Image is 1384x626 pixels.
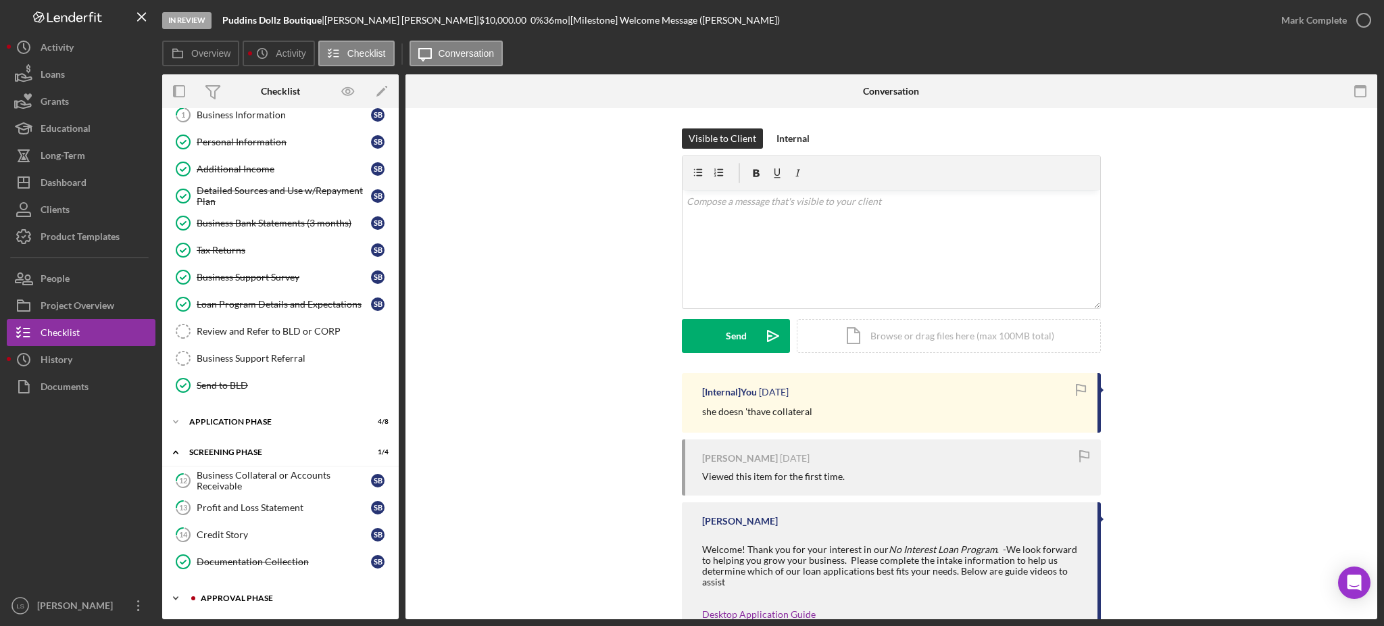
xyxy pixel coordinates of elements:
button: People [7,265,155,292]
div: Dashboard [41,169,86,199]
div: Screening Phase [189,448,355,456]
div: | [222,15,324,26]
div: Educational [41,115,91,145]
tspan: 12 [179,476,187,485]
a: Detailed Sources and Use w/Repayment PlanSB [169,183,392,210]
div: Business Support Survey [197,272,371,283]
div: Activity [41,34,74,64]
button: Checklist [7,319,155,346]
div: [PERSON_NAME] [34,592,122,623]
div: Business Bank Statements (3 months) [197,218,371,228]
div: Loan Program Details and Expectations [197,299,371,310]
div: Business Information [197,110,371,120]
a: Loan Program Details and ExpectationsSB [169,291,392,318]
a: 13Profit and Loss StatementSB [169,494,392,521]
label: Checklist [347,48,386,59]
div: Business Collateral or Accounts Receivable [197,470,371,491]
button: Visible to Client [682,128,763,149]
div: Additional Income [197,164,371,174]
p: she doesn 'thave collateral [702,404,812,419]
a: Tax ReturnsSB [169,237,392,264]
button: Educational [7,115,155,142]
div: [PERSON_NAME] [PERSON_NAME] | [324,15,479,26]
div: Project Overview [41,292,114,322]
div: History [41,346,72,377]
a: Additional IncomeSB [169,155,392,183]
a: Review and Refer to BLD or CORP [169,318,392,345]
div: Product Templates [41,223,120,254]
div: Profit and Loss Statement [197,502,371,513]
div: Loans [41,61,65,91]
div: Clients [41,196,70,226]
div: Checklist [261,86,300,97]
div: Review and Refer to BLD or CORP [197,326,391,337]
div: Internal [776,128,810,149]
div: S B [371,135,385,149]
button: Checklist [318,41,395,66]
div: $10,000.00 [479,15,530,26]
label: Conversation [439,48,495,59]
div: Tax Returns [197,245,371,256]
button: Product Templates [7,223,155,250]
div: Viewed this item for the first time. [702,471,845,482]
div: Send to BLD [197,380,391,391]
a: Business Bank Statements (3 months)SB [169,210,392,237]
button: Overview [162,41,239,66]
button: History [7,346,155,373]
text: LS [16,602,24,610]
div: S B [371,216,385,230]
time: 2025-04-09 17:32 [780,453,810,464]
div: Documents [41,373,89,404]
button: Clients [7,196,155,223]
button: Send [682,319,790,353]
div: 4 / 8 [364,418,389,426]
div: S B [371,243,385,257]
button: Activity [7,34,155,61]
div: Conversation [863,86,919,97]
button: Documents [7,373,155,400]
button: Project Overview [7,292,155,319]
div: S B [371,297,385,311]
tspan: 13 [179,503,187,512]
div: Long-Term [41,142,85,172]
a: Business Support SurveySB [169,264,392,291]
div: In Review [162,12,212,29]
button: LS[PERSON_NAME] [7,592,155,619]
div: S B [371,528,385,541]
button: Loans [7,61,155,88]
div: | [Milestone] Welcome Message ([PERSON_NAME]) [568,15,780,26]
div: Mark Complete [1281,7,1347,34]
div: Documentation Collection [197,556,371,567]
time: 2025-05-08 18:40 [759,387,789,398]
button: Long-Term [7,142,155,169]
a: 14Credit StorySB [169,521,392,548]
div: Credit Story [197,529,371,540]
div: Send [726,319,747,353]
div: [Internal] You [702,387,757,398]
button: Activity [243,41,314,66]
div: S B [371,189,385,203]
a: 12Business Collateral or Accounts ReceivableSB [169,467,392,494]
tspan: 1 [181,110,185,119]
label: Overview [191,48,230,59]
button: Dashboard [7,169,155,196]
div: Checklist [41,319,80,350]
button: Grants [7,88,155,115]
label: Activity [276,48,305,59]
div: 0 % [530,15,543,26]
div: Detailed Sources and Use w/Repayment Plan [197,185,371,207]
div: Personal Information [197,137,371,147]
button: Mark Complete [1268,7,1377,34]
a: Personal InformationSB [169,128,392,155]
div: S B [371,162,385,176]
button: Conversation [410,41,503,66]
